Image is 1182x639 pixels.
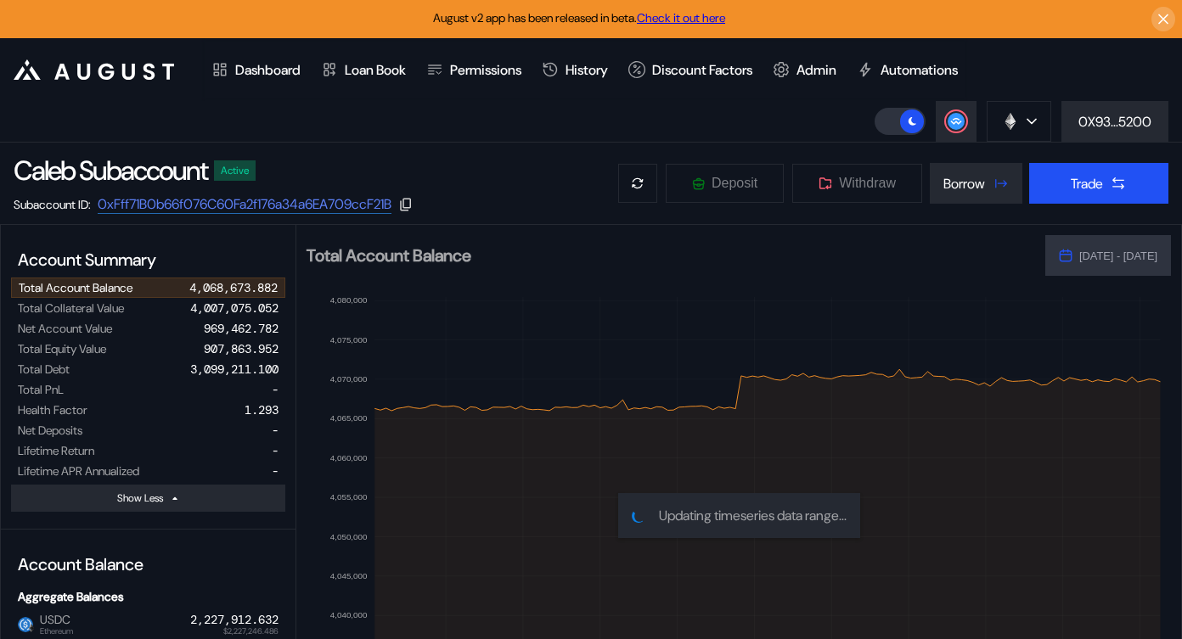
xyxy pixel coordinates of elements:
[272,382,279,397] div: -
[204,341,279,356] div: 907,863.952
[1029,163,1168,204] button: Trade
[1071,175,1103,193] div: Trade
[416,38,532,101] a: Permissions
[330,610,368,619] text: 4,040,000
[18,423,82,438] div: Net Deposits
[272,443,279,458] div: -
[433,10,725,25] span: August v2 app has been released in beta.
[330,295,368,305] text: 4,080,000
[19,280,132,295] div: Total Account Balance
[839,176,896,191] span: Withdraw
[652,61,752,79] div: Discount Factors
[330,413,368,423] text: 4,065,000
[330,453,368,462] text: 4,060,000
[1061,101,1168,142] button: 0X93...5200
[18,463,139,479] div: Lifetime APR Annualized
[659,507,847,524] span: Updating timeseries data range...
[18,300,124,316] div: Total Collateral Value
[11,582,285,611] div: Aggregate Balances
[235,61,301,79] div: Dashboard
[330,335,368,345] text: 4,075,000
[18,402,87,418] div: Health Factor
[450,61,521,79] div: Permissions
[245,402,279,418] div: 1.293
[566,61,608,79] div: History
[98,195,391,214] a: 0xFff71B0b66f076C60Fa2f176a34a6EA709ccF21B
[18,362,70,377] div: Total Debt
[117,491,163,505] div: Show Less
[1001,112,1020,131] img: chain logo
[345,61,406,79] div: Loan Book
[221,165,249,177] div: Active
[204,321,279,336] div: 969,462.782
[14,197,91,212] div: Subaccount ID:
[14,153,207,188] div: Caleb Subaccount
[27,624,36,632] img: svg+xml,%3c
[307,247,1032,264] h2: Total Account Balance
[311,38,416,101] a: Loan Book
[11,242,285,277] div: Account Summary
[330,492,368,502] text: 4,055,000
[33,613,73,635] span: USDC
[11,485,285,512] button: Show Less
[18,382,64,397] div: Total PnL
[189,280,278,295] div: 4,068,673.882
[712,176,757,191] span: Deposit
[272,463,279,479] div: -
[637,10,725,25] a: Check it out here
[987,101,1051,142] button: chain logo
[930,163,1022,204] button: Borrow
[881,61,958,79] div: Automations
[40,627,73,636] span: Ethereum
[190,613,279,627] div: 2,227,912.632
[791,163,923,204] button: Withdraw
[201,38,311,101] a: Dashboard
[632,509,645,523] img: pending
[190,300,279,316] div: 4,007,075.052
[190,362,279,377] div: 3,099,211.100
[618,38,763,101] a: Discount Factors
[532,38,618,101] a: History
[18,321,112,336] div: Net Account Value
[330,532,368,541] text: 4,050,000
[943,175,985,193] div: Borrow
[223,627,279,636] span: $2,227,246.486
[1078,113,1151,131] div: 0X93...5200
[796,61,836,79] div: Admin
[18,341,106,356] div: Total Equity Value
[763,38,847,101] a: Admin
[11,547,285,582] div: Account Balance
[330,571,368,580] text: 4,045,000
[665,163,785,204] button: Deposit
[330,374,368,384] text: 4,070,000
[847,38,968,101] a: Automations
[272,423,279,438] div: -
[18,443,94,458] div: Lifetime Return
[18,617,33,632] img: usdc.png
